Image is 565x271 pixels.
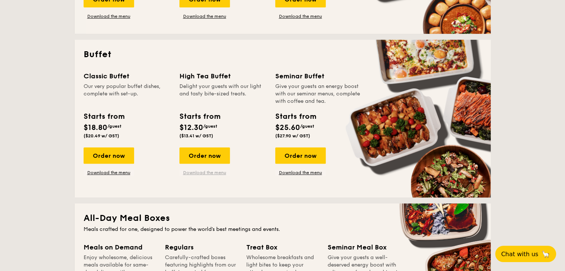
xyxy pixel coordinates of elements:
span: ($13.41 w/ GST) [179,133,213,138]
a: Download the menu [179,170,230,176]
div: Starts from [275,111,316,122]
span: $18.80 [84,123,107,132]
span: 🦙 [541,250,550,258]
span: /guest [107,124,121,129]
div: High Tea Buffet [179,71,266,81]
span: Chat with us [501,251,538,258]
div: Give your guests an energy boost with our seminar menus, complete with coffee and tea. [275,83,362,105]
a: Download the menu [179,13,230,19]
div: Seminar Buffet [275,71,362,81]
span: $12.30 [179,123,203,132]
div: Classic Buffet [84,71,171,81]
span: /guest [203,124,217,129]
div: Order now [275,147,326,164]
div: Delight your guests with our light and tasty bite-sized treats. [179,83,266,105]
a: Download the menu [275,13,326,19]
span: ($20.49 w/ GST) [84,133,119,138]
a: Download the menu [84,13,134,19]
h2: Buffet [84,49,482,61]
div: Regulars [165,242,237,252]
h2: All-Day Meal Boxes [84,212,482,224]
div: Starts from [84,111,124,122]
span: $25.60 [275,123,300,132]
button: Chat with us🦙 [495,246,556,262]
a: Download the menu [84,170,134,176]
span: ($27.90 w/ GST) [275,133,310,138]
div: Order now [179,147,230,164]
div: Meals on Demand [84,242,156,252]
a: Download the menu [275,170,326,176]
div: Meals crafted for one, designed to power the world's best meetings and events. [84,226,482,233]
div: Seminar Meal Box [328,242,400,252]
div: Our very popular buffet dishes, complete with set-up. [84,83,171,105]
div: Order now [84,147,134,164]
div: Starts from [179,111,220,122]
span: /guest [300,124,314,129]
div: Treat Box [246,242,319,252]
